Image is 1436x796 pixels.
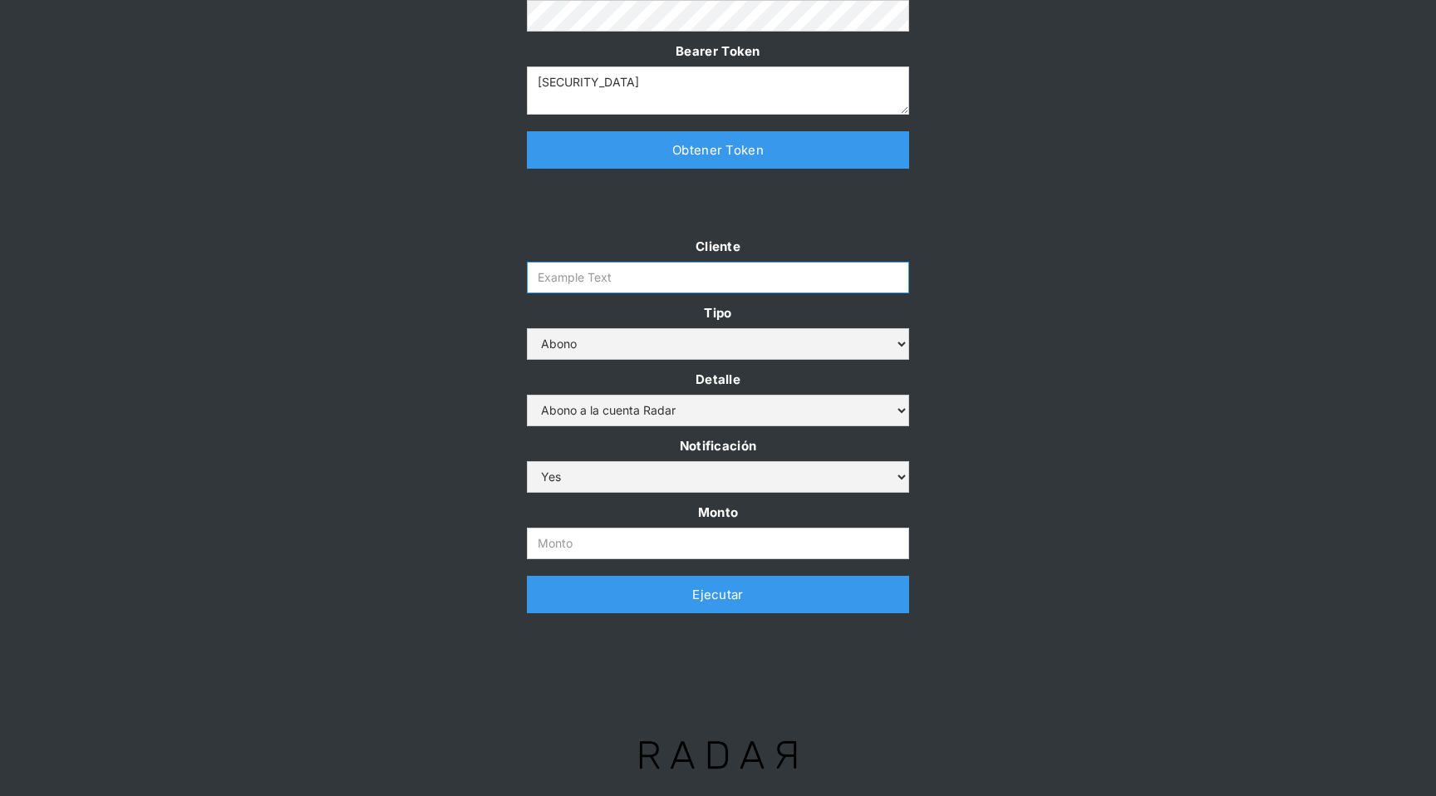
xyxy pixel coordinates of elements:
a: Obtener Token [527,131,909,169]
label: Bearer Token [527,40,909,62]
a: Ejecutar [527,576,909,613]
label: Cliente [527,235,909,258]
input: Example Text [527,262,909,293]
label: Monto [527,501,909,523]
input: Monto [527,528,909,559]
label: Detalle [527,368,909,391]
img: Logo Radar [612,713,824,796]
form: Form [527,235,909,559]
label: Tipo [527,302,909,324]
label: Notificación [527,435,909,457]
